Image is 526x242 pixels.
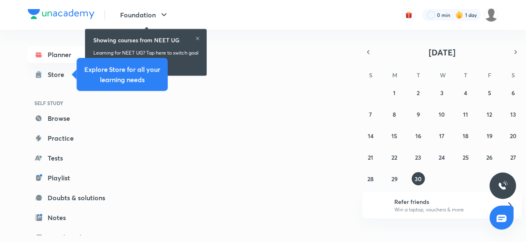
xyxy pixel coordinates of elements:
[412,129,425,142] button: September 16, 2025
[498,181,508,191] img: ttu
[512,71,515,79] abbr: Saturday
[28,150,124,166] a: Tests
[435,151,449,164] button: September 24, 2025
[510,132,516,140] abbr: September 20, 2025
[440,89,444,97] abbr: September 3, 2025
[464,89,467,97] abbr: September 4, 2025
[374,46,510,58] button: [DATE]
[412,172,425,185] button: September 30, 2025
[507,86,520,99] button: September 6, 2025
[463,132,468,140] abbr: September 18, 2025
[459,151,472,164] button: September 25, 2025
[28,96,124,110] h6: SELF STUDY
[429,47,456,58] span: [DATE]
[393,89,396,97] abbr: September 1, 2025
[28,130,124,146] a: Practice
[483,86,496,99] button: September 5, 2025
[510,110,516,118] abbr: September 13, 2025
[488,89,491,97] abbr: September 5, 2025
[435,86,449,99] button: September 3, 2025
[115,7,174,23] button: Foundation
[440,71,446,79] abbr: Wednesday
[83,65,161,84] h5: Explore Store for all your learning needs
[394,197,496,206] h6: Refer friends
[412,108,425,121] button: September 9, 2025
[455,11,463,19] img: streak
[28,9,94,21] a: Company Logo
[463,110,468,118] abbr: September 11, 2025
[388,86,401,99] button: September 1, 2025
[48,69,69,79] div: Store
[364,108,377,121] button: September 7, 2025
[459,86,472,99] button: September 4, 2025
[483,108,496,121] button: September 12, 2025
[459,108,472,121] button: September 11, 2025
[483,129,496,142] button: September 19, 2025
[417,71,420,79] abbr: Tuesday
[391,175,398,183] abbr: September 29, 2025
[369,110,372,118] abbr: September 7, 2025
[512,89,515,97] abbr: September 6, 2025
[364,129,377,142] button: September 14, 2025
[507,151,520,164] button: September 27, 2025
[459,129,472,142] button: September 18, 2025
[391,153,397,161] abbr: September 22, 2025
[28,209,124,226] a: Notes
[28,189,124,206] a: Doubts & solutions
[484,8,498,22] img: Rounak Sharma
[417,89,420,97] abbr: September 2, 2025
[392,71,397,79] abbr: Monday
[388,151,401,164] button: September 22, 2025
[369,71,372,79] abbr: Sunday
[439,153,445,161] abbr: September 24, 2025
[488,71,491,79] abbr: Friday
[388,129,401,142] button: September 15, 2025
[415,132,421,140] abbr: September 16, 2025
[487,132,492,140] abbr: September 19, 2025
[28,9,94,19] img: Company Logo
[412,151,425,164] button: September 23, 2025
[412,86,425,99] button: September 2, 2025
[388,108,401,121] button: September 8, 2025
[486,153,492,161] abbr: September 26, 2025
[435,108,449,121] button: September 10, 2025
[393,110,396,118] abbr: September 8, 2025
[28,170,124,186] a: Playlist
[93,36,180,44] h6: Showing courses from NEET UG
[464,71,467,79] abbr: Thursday
[368,153,373,161] abbr: September 21, 2025
[93,49,198,57] p: Learning for NEET UG? Tap here to switch goal
[439,132,444,140] abbr: September 17, 2025
[28,110,124,127] a: Browse
[368,132,374,140] abbr: September 14, 2025
[463,153,469,161] abbr: September 25, 2025
[402,8,415,22] button: avatar
[510,153,516,161] abbr: September 27, 2025
[391,132,397,140] abbr: September 15, 2025
[417,110,420,118] abbr: September 9, 2025
[439,110,445,118] abbr: September 10, 2025
[507,129,520,142] button: September 20, 2025
[405,11,413,19] img: avatar
[364,151,377,164] button: September 21, 2025
[415,175,422,183] abbr: September 30, 2025
[388,172,401,185] button: September 29, 2025
[369,197,386,213] img: referral
[483,151,496,164] button: September 26, 2025
[435,129,449,142] button: September 17, 2025
[415,153,421,161] abbr: September 23, 2025
[28,66,124,83] a: Store
[394,206,496,213] p: Win a laptop, vouchers & more
[487,110,492,118] abbr: September 12, 2025
[28,46,124,63] a: Planner
[367,175,374,183] abbr: September 28, 2025
[364,172,377,185] button: September 28, 2025
[507,108,520,121] button: September 13, 2025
